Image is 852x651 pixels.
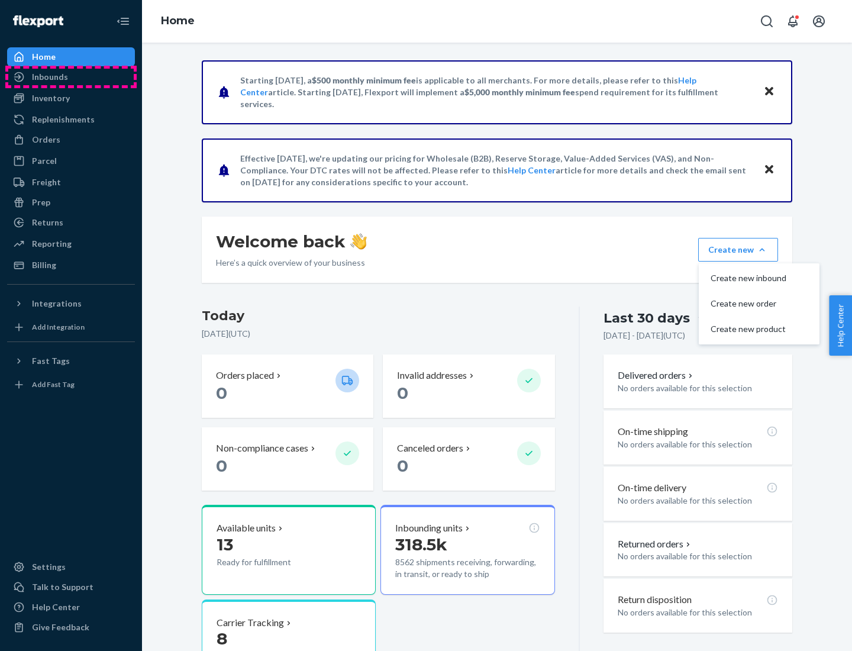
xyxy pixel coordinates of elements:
[202,328,555,340] p: [DATE] ( UTC )
[7,618,135,637] button: Give Feedback
[7,47,135,66] a: Home
[383,354,554,418] button: Invalid addresses 0
[32,581,93,593] div: Talk to Support
[32,155,57,167] div: Parcel
[217,534,233,555] span: 13
[32,561,66,573] div: Settings
[701,266,817,291] button: Create new inbound
[7,352,135,370] button: Fast Tags
[618,369,695,382] button: Delivered orders
[383,427,554,491] button: Canceled orders 0
[397,369,467,382] p: Invalid addresses
[216,231,367,252] h1: Welcome back
[217,556,326,568] p: Ready for fulfillment
[7,294,135,313] button: Integrations
[32,134,60,146] div: Orders
[395,556,540,580] p: 8562 shipments receiving, forwarding, in transit, or ready to ship
[711,325,786,333] span: Create new product
[32,92,70,104] div: Inventory
[7,89,135,108] a: Inventory
[618,481,686,495] p: On-time delivery
[395,521,463,535] p: Inbounding units
[32,601,80,613] div: Help Center
[508,165,556,175] a: Help Center
[202,427,373,491] button: Non-compliance cases 0
[7,67,135,86] a: Inbounds
[397,383,408,403] span: 0
[32,621,89,633] div: Give Feedback
[202,505,376,595] button: Available units13Ready for fulfillment
[618,439,778,450] p: No orders available for this selection
[603,309,690,327] div: Last 30 days
[32,298,82,310] div: Integrations
[7,110,135,129] a: Replenishments
[111,9,135,33] button: Close Navigation
[618,550,778,562] p: No orders available for this selection
[32,379,75,389] div: Add Fast Tag
[755,9,779,33] button: Open Search Box
[240,153,752,188] p: Effective [DATE], we're updating our pricing for Wholesale (B2B), Reserve Storage, Value-Added Se...
[395,534,447,555] span: 318.5k
[151,4,204,38] ol: breadcrumbs
[7,193,135,212] a: Prep
[761,162,777,179] button: Close
[350,233,367,250] img: hand-wave emoji
[7,173,135,192] a: Freight
[216,369,274,382] p: Orders placed
[618,537,693,551] p: Returned orders
[7,578,135,597] a: Talk to Support
[217,629,227,649] span: 8
[7,598,135,617] a: Help Center
[711,299,786,308] span: Create new order
[618,607,778,618] p: No orders available for this selection
[807,9,831,33] button: Open account menu
[32,238,72,250] div: Reporting
[202,307,555,325] h3: Today
[701,317,817,342] button: Create new product
[216,456,227,476] span: 0
[698,238,778,262] button: Create newCreate new inboundCreate new orderCreate new product
[312,75,416,85] span: $500 monthly minimum fee
[32,355,70,367] div: Fast Tags
[761,83,777,101] button: Close
[618,593,692,607] p: Return disposition
[32,51,56,63] div: Home
[711,274,786,282] span: Create new inbound
[7,130,135,149] a: Orders
[618,425,688,439] p: On-time shipping
[829,295,852,356] button: Help Center
[781,9,805,33] button: Open notifications
[216,257,367,269] p: Here’s a quick overview of your business
[7,213,135,232] a: Returns
[202,354,373,418] button: Orders placed 0
[701,291,817,317] button: Create new order
[7,375,135,394] a: Add Fast Tag
[7,557,135,576] a: Settings
[217,521,276,535] p: Available units
[32,114,95,125] div: Replenishments
[380,505,554,595] button: Inbounding units318.5k8562 shipments receiving, forwarding, in transit, or ready to ship
[216,441,308,455] p: Non-compliance cases
[7,256,135,275] a: Billing
[7,234,135,253] a: Reporting
[13,15,63,27] img: Flexport logo
[217,616,284,630] p: Carrier Tracking
[240,75,752,110] p: Starting [DATE], a is applicable to all merchants. For more details, please refer to this article...
[7,152,135,170] a: Parcel
[161,14,195,27] a: Home
[32,71,68,83] div: Inbounds
[216,383,227,403] span: 0
[618,382,778,394] p: No orders available for this selection
[464,87,575,97] span: $5,000 monthly minimum fee
[32,196,50,208] div: Prep
[32,259,56,271] div: Billing
[32,217,63,228] div: Returns
[32,176,61,188] div: Freight
[618,495,778,507] p: No orders available for this selection
[7,318,135,337] a: Add Integration
[397,441,463,455] p: Canceled orders
[397,456,408,476] span: 0
[603,330,685,341] p: [DATE] - [DATE] ( UTC )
